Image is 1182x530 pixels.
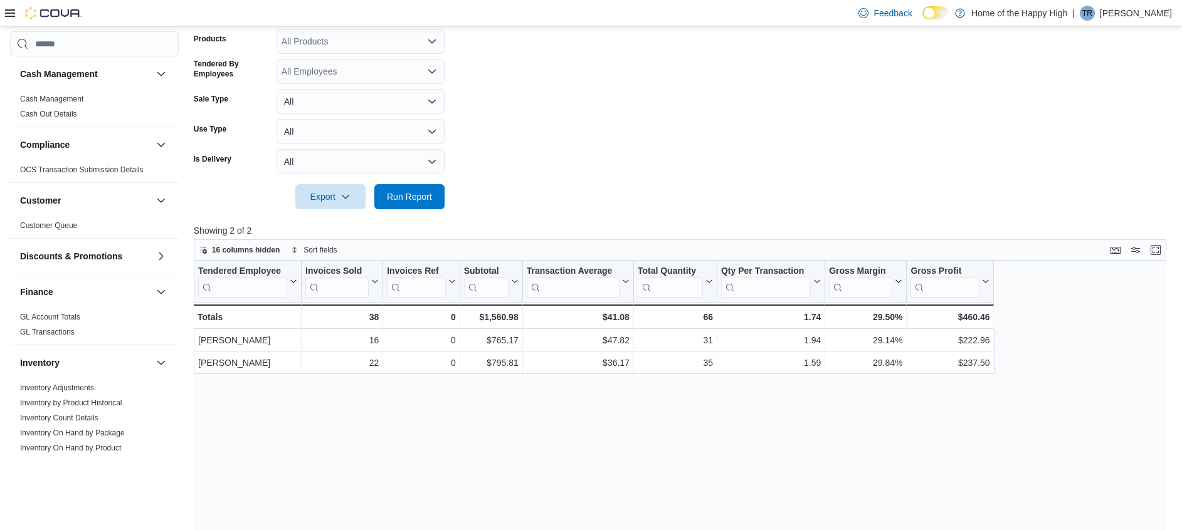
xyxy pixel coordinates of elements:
label: Use Type [194,124,226,134]
div: Customer [10,218,179,238]
button: All [277,149,445,174]
div: $460.46 [910,309,989,325]
h3: Discounts & Promotions [20,250,122,262]
a: Cash Out Details [20,110,77,118]
div: 1.59 [721,355,821,370]
label: Products [194,34,226,44]
span: Inventory On Hand by Product [20,443,121,453]
div: Gross Margin [829,266,892,278]
p: Showing 2 of 2 [194,224,1176,237]
span: Inventory by Product Historical [20,398,122,408]
span: 16 columns hidden [212,245,280,255]
a: Inventory On Hand by Package [20,429,125,437]
button: All [277,119,445,144]
button: Cash Management [154,66,169,81]
div: 35 [638,355,713,370]
div: 0 [387,333,455,348]
div: $765.17 [464,333,519,348]
div: 22 [305,355,379,370]
button: Finance [20,286,151,298]
button: Enter fullscreen [1148,242,1163,257]
div: Subtotal [463,266,508,278]
button: Subtotal [463,266,518,298]
div: Total Quantity [638,266,703,298]
button: Open list of options [427,66,437,76]
img: Cova [25,7,82,19]
button: Gross Margin [829,266,902,298]
span: Run Report [387,190,432,203]
span: TR [1082,6,1092,21]
a: Inventory Adjustments [20,383,94,392]
span: Cash Management [20,94,83,104]
h3: Finance [20,286,53,298]
div: 66 [638,309,713,325]
button: Compliance [20,138,151,151]
label: Tendered By Employees [194,59,272,79]
span: Customer Queue [20,221,77,231]
input: Dark Mode [922,6,949,19]
button: Qty Per Transaction [721,266,821,298]
p: [PERSON_NAME] [1100,6,1172,21]
p: Home of the Happy High [971,6,1067,21]
div: $795.81 [464,355,519,370]
div: Invoices Sold [305,266,369,278]
div: 38 [305,309,379,325]
div: Invoices Sold [305,266,369,298]
button: Customer [154,193,169,208]
button: Finance [154,284,169,299]
button: Sort fields [286,242,342,257]
a: GL Account Totals [20,313,80,321]
h3: Cash Management [20,68,98,80]
button: All [277,89,445,114]
div: Transaction Average [526,266,619,278]
button: Inventory [154,355,169,370]
div: $47.82 [527,333,630,348]
div: Invoices Ref [387,266,445,298]
button: Keyboard shortcuts [1108,242,1123,257]
div: Total Quantity [638,266,703,278]
div: Subtotal [463,266,508,298]
button: Inventory [20,356,151,369]
div: 29.50% [829,309,902,325]
a: Inventory Count Details [20,413,98,422]
div: 0 [387,309,455,325]
div: [PERSON_NAME] [198,333,297,348]
label: Sale Type [194,94,228,104]
div: Qty Per Transaction [721,266,811,298]
div: $222.96 [910,333,989,348]
div: $36.17 [527,355,630,370]
span: Inventory On Hand by Package [20,428,125,438]
div: 0 [387,355,455,370]
button: Invoices Sold [305,266,379,298]
span: Cash Out Details [20,109,77,119]
span: OCS Transaction Submission Details [20,165,144,175]
a: Inventory On Hand by Product [20,444,121,452]
div: 29.14% [829,333,902,348]
button: Tendered Employee [198,266,297,298]
div: 29.84% [829,355,902,370]
span: Export [303,184,358,209]
div: Tendered Employee [198,266,287,278]
div: Finance [10,309,179,345]
div: Gross Profit [910,266,979,278]
label: Is Delivery [194,154,231,164]
a: Customer Queue [20,221,77,230]
button: Export [295,184,366,209]
p: | [1072,6,1075,21]
span: GL Transactions [20,327,75,337]
h3: Inventory [20,356,60,369]
div: $237.50 [910,355,989,370]
button: Discounts & Promotions [154,249,169,264]
span: GL Account Totals [20,312,80,322]
div: Gross Profit [910,266,979,298]
div: Tendered Employee [198,266,287,298]
button: Run Report [374,184,445,209]
span: Dark Mode [922,19,923,20]
a: Cash Management [20,95,83,103]
span: Inventory Count Details [20,413,98,423]
div: Transaction Average [526,266,619,298]
div: [PERSON_NAME] [198,355,297,370]
button: Cash Management [20,68,151,80]
button: Transaction Average [526,266,629,298]
div: 1.94 [721,333,821,348]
